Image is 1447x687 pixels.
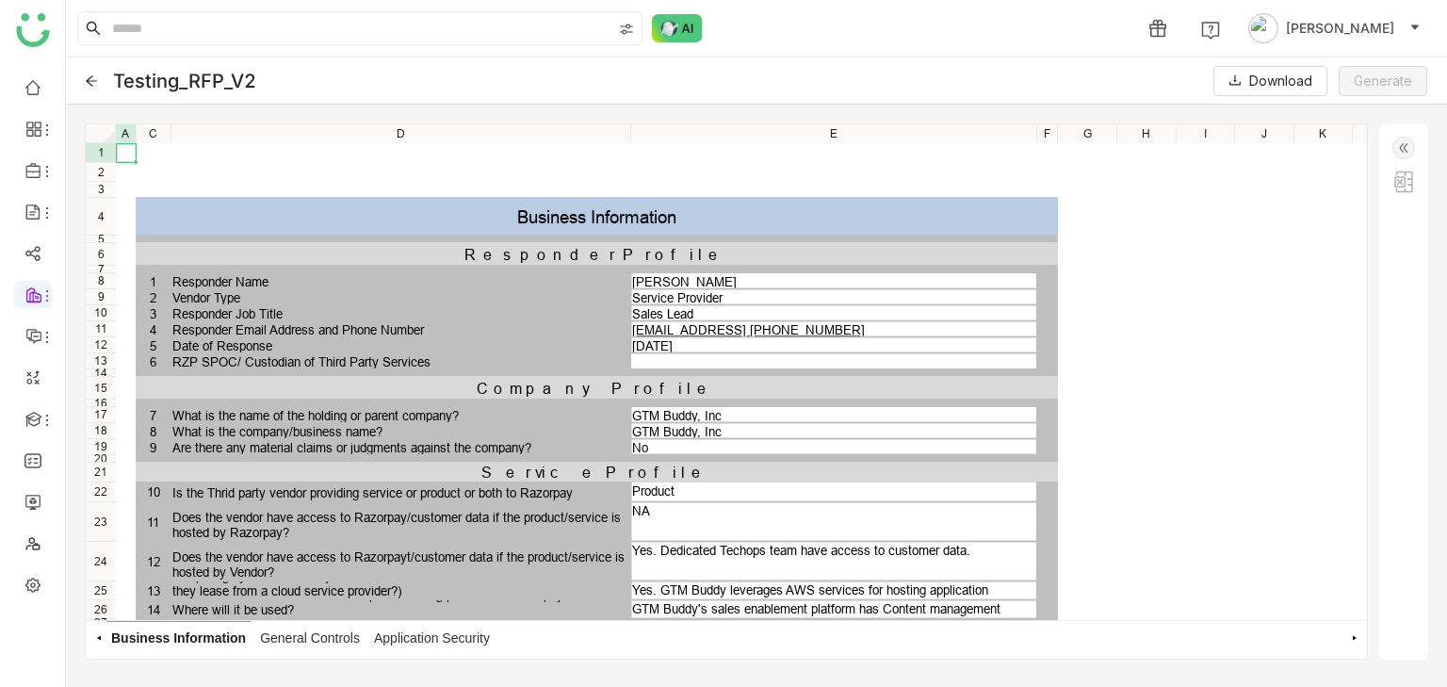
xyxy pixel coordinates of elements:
[1244,13,1424,43] button: [PERSON_NAME]
[1201,21,1220,40] img: help.svg
[106,621,251,654] span: Business Information
[1249,71,1312,91] span: Download
[1339,66,1427,96] button: Generate
[1286,18,1394,39] span: [PERSON_NAME]
[16,13,50,47] img: logo
[369,621,495,654] span: Application Security
[1248,13,1278,43] img: avatar
[619,22,634,37] img: search-type.svg
[113,70,256,92] div: Testing_RFP_V2
[1392,171,1415,193] img: excel.svg
[652,14,703,42] img: ask-buddy-normal.svg
[255,621,365,654] span: General Controls
[1213,66,1327,96] button: Download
